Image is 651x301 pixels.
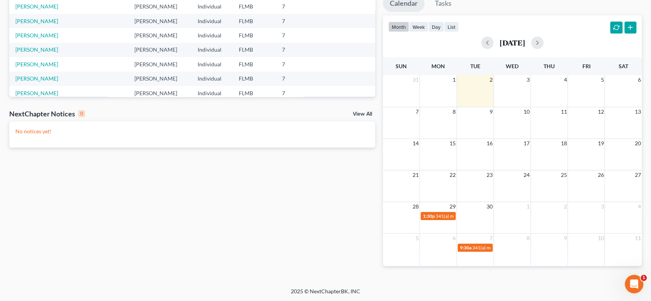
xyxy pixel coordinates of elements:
[412,202,419,211] span: 28
[526,202,530,211] span: 1
[15,128,369,135] p: No notices yet!
[412,139,419,148] span: 14
[563,75,567,84] span: 4
[128,86,191,100] td: [PERSON_NAME]
[563,202,567,211] span: 2
[449,202,456,211] span: 29
[449,139,456,148] span: 15
[500,39,525,47] h2: [DATE]
[388,22,409,32] button: month
[15,46,58,53] a: [PERSON_NAME]
[78,110,85,117] div: 0
[276,14,320,28] td: 7
[641,275,647,281] span: 1
[431,63,445,69] span: Mon
[15,90,58,96] a: [PERSON_NAME]
[353,111,372,117] a: View All
[486,170,493,180] span: 23
[444,22,459,32] button: list
[526,75,530,84] span: 3
[128,28,191,42] td: [PERSON_NAME]
[486,202,493,211] span: 30
[634,170,642,180] span: 27
[597,139,604,148] span: 19
[597,170,604,180] span: 26
[233,72,276,86] td: FLMB
[233,86,276,100] td: FLMB
[191,28,233,42] td: Individual
[233,43,276,57] td: FLMB
[191,86,233,100] td: Individual
[560,107,567,116] span: 11
[276,72,320,86] td: 7
[233,57,276,71] td: FLMB
[637,75,642,84] span: 6
[276,28,320,42] td: 7
[191,57,233,71] td: Individual
[544,63,555,69] span: Thu
[233,14,276,28] td: FLMB
[428,22,444,32] button: day
[582,63,590,69] span: Fri
[489,234,493,243] span: 7
[9,109,85,118] div: NextChapter Notices
[600,75,604,84] span: 5
[523,139,530,148] span: 17
[634,234,642,243] span: 11
[597,107,604,116] span: 12
[128,72,191,86] td: [PERSON_NAME]
[634,107,642,116] span: 13
[452,234,456,243] span: 6
[128,43,191,57] td: [PERSON_NAME]
[560,139,567,148] span: 18
[191,72,233,86] td: Individual
[412,75,419,84] span: 31
[415,107,419,116] span: 7
[637,202,642,211] span: 4
[15,75,58,82] a: [PERSON_NAME]
[472,245,547,251] span: 341(a) meeting for [PERSON_NAME]
[191,14,233,28] td: Individual
[449,170,456,180] span: 22
[276,43,320,57] td: 7
[15,32,58,39] a: [PERSON_NAME]
[597,234,604,243] span: 10
[506,63,518,69] span: Wed
[276,86,320,100] td: 7
[15,18,58,24] a: [PERSON_NAME]
[489,75,493,84] span: 2
[191,43,233,57] td: Individual
[409,22,428,32] button: week
[634,139,642,148] span: 20
[600,202,604,211] span: 3
[128,57,191,71] td: [PERSON_NAME]
[563,234,567,243] span: 9
[486,139,493,148] span: 16
[523,170,530,180] span: 24
[412,170,419,180] span: 21
[460,245,471,251] span: 9:30a
[560,170,567,180] span: 25
[415,234,419,243] span: 5
[15,3,58,10] a: [PERSON_NAME]
[470,63,480,69] span: Tue
[128,14,191,28] td: [PERSON_NAME]
[523,107,530,116] span: 10
[396,63,407,69] span: Sun
[15,61,58,67] a: [PERSON_NAME]
[618,63,628,69] span: Sat
[276,57,320,71] td: 7
[452,75,456,84] span: 1
[423,213,435,219] span: 1:30p
[436,213,510,219] span: 341(a) meeting for [PERSON_NAME]
[452,107,456,116] span: 8
[489,107,493,116] span: 9
[625,275,643,293] iframe: Intercom live chat
[526,234,530,243] span: 8
[233,28,276,42] td: FLMB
